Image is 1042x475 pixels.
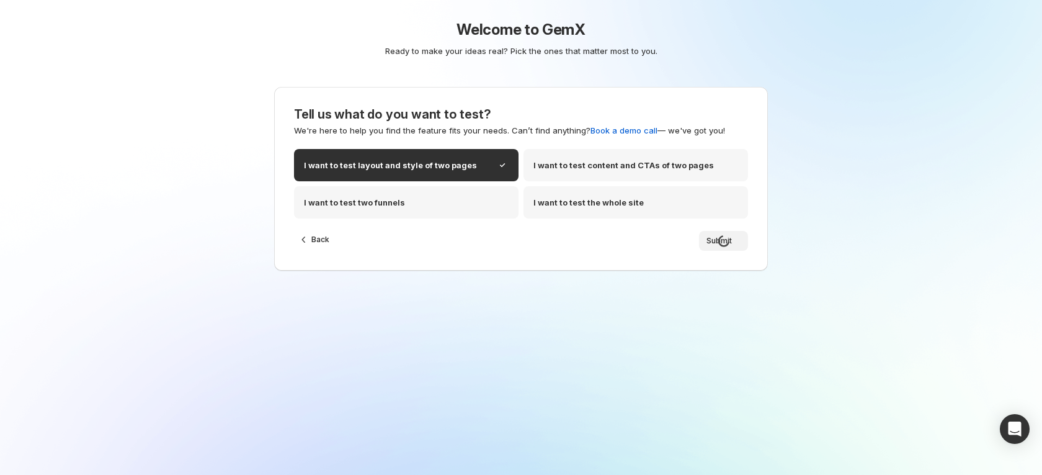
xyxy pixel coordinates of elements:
[304,159,477,171] p: I want to test layout and style of two pages
[533,159,714,171] p: I want to test content and CTAs of two pages
[311,235,329,245] span: Back
[590,125,657,135] a: Book a demo call
[1000,414,1030,444] div: Open Intercom Messenger
[294,125,725,135] span: We're here to help you find the feature fits your needs. Can’t find anything? — we've got you!
[294,107,748,122] h3: Tell us what do you want to test?
[533,196,644,209] p: I want to test the whole site
[294,231,337,248] button: Back
[231,45,811,57] p: Ready to make your ideas real? Pick the ones that matter most to you.
[226,20,816,40] h1: Welcome to GemX
[304,196,405,209] p: I want to test two funnels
